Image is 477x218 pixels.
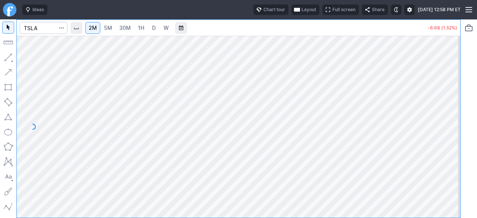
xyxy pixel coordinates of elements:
[32,6,44,13] span: Ideas
[418,6,461,13] span: [DATE] 12:58 PM ET
[253,4,288,15] button: Chart tour
[2,66,14,78] button: Arrow
[2,186,14,198] button: Brush
[2,81,14,93] button: Rectangle
[85,22,100,34] a: 2M
[22,4,47,15] button: Ideas
[138,25,144,31] span: 1H
[362,4,388,15] button: Share
[332,6,356,13] span: Full screen
[2,126,14,138] button: Ellipse
[2,22,14,34] button: Mouse
[372,6,385,13] span: Share
[70,22,82,34] button: Interval
[148,22,160,34] a: D
[119,25,131,31] span: 30M
[56,22,67,34] button: Search
[135,22,148,34] a: 1H
[160,22,172,34] a: W
[104,25,112,31] span: 5M
[116,22,134,34] a: 30M
[391,4,401,15] button: Toggle dark mode
[101,22,116,34] a: 5M
[404,4,415,15] button: Settings
[2,200,14,212] button: Elliott waves
[175,22,187,34] button: Range
[322,4,359,15] button: Full screen
[164,25,169,31] span: W
[291,4,319,15] button: Layout
[301,6,316,13] span: Layout
[3,3,16,16] a: Finviz.com
[2,156,14,168] button: XABCD
[89,25,97,31] span: 2M
[152,25,156,31] span: D
[2,51,14,63] button: Line
[2,96,14,108] button: Rotated rectangle
[2,111,14,123] button: Triangle
[2,171,14,183] button: Text
[263,6,285,13] span: Chart tour
[428,26,457,30] p: -6.68 (1.52%)
[463,22,475,34] button: Portfolio watchlist
[20,22,67,34] input: Search
[2,37,14,48] button: Measure
[2,141,14,153] button: Polygon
